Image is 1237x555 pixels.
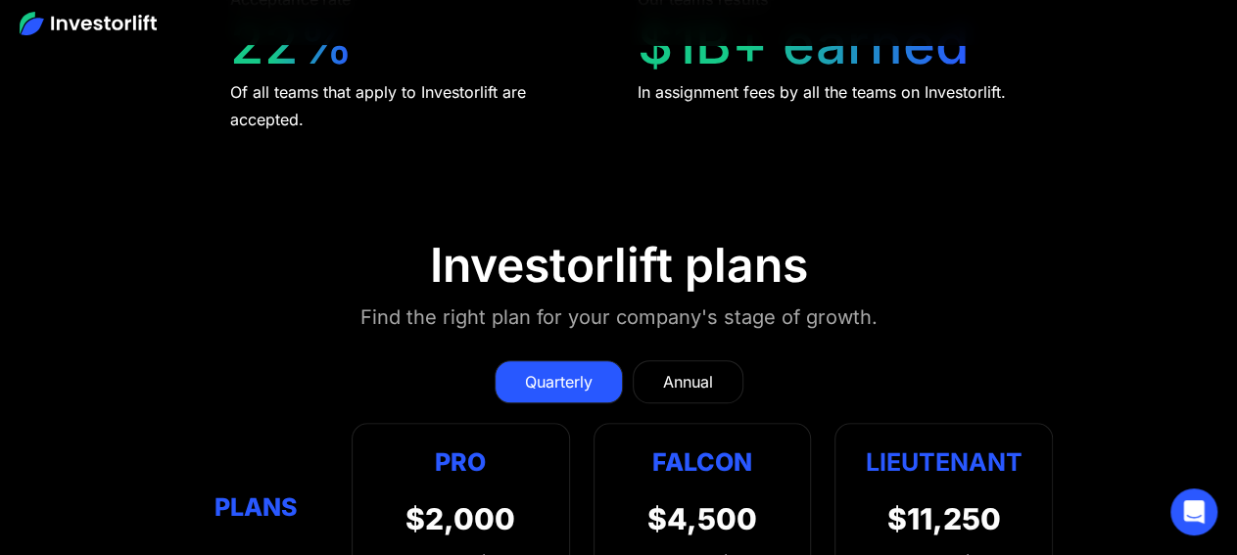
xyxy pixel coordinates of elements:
[647,501,757,536] div: $4,500
[866,447,1023,477] strong: Lieutenant
[1170,488,1217,535] div: Open Intercom Messenger
[430,237,808,294] div: Investorlift plans
[887,501,1001,536] div: $11,250
[652,443,752,482] div: Falcon
[663,370,713,393] div: Annual
[230,78,601,133] div: Of all teams that apply to Investorlift are accepted.
[638,78,1006,106] div: In assignment fees by all the teams on Investorlift.
[405,501,515,536] div: $2,000
[184,487,328,526] div: Plans
[405,443,515,482] div: Pro
[525,370,593,393] div: Quarterly
[360,301,878,333] div: Find the right plan for your company's stage of growth.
